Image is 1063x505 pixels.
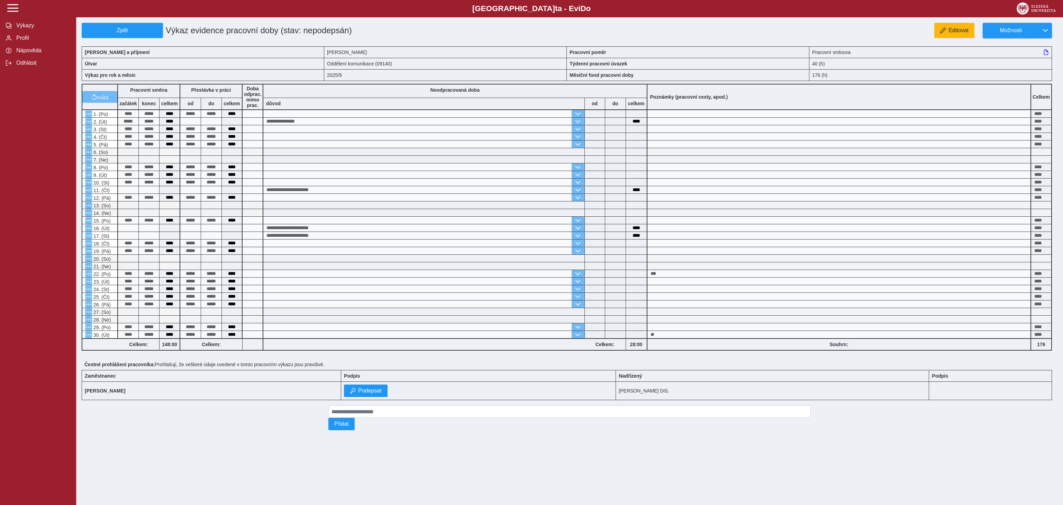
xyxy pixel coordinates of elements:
[85,293,92,300] button: Menu
[180,101,201,106] b: od
[92,111,108,117] span: 1. (Po)
[92,165,108,170] span: 8. (Po)
[85,217,92,224] button: Menu
[989,27,1033,34] span: Možnosti
[85,316,92,323] button: Menu
[85,202,92,209] button: Menu
[21,4,1042,13] b: [GEOGRAPHIC_DATA] a - Evi
[92,309,111,315] span: 27. (So)
[85,156,92,163] button: Menu
[97,94,109,100] span: vrátit
[85,286,92,292] button: Menu
[619,373,642,379] b: Nadřízený
[85,247,92,254] button: Menu
[92,264,111,269] span: 21. (Ne)
[570,72,634,78] b: Měsíční fond pracovní doby
[180,342,242,347] b: Celkem:
[585,101,605,106] b: od
[983,23,1039,38] button: Možnosti
[92,203,111,208] span: 13. (So)
[570,49,606,55] b: Pracovní poměr
[85,118,92,125] button: Menu
[85,278,92,285] button: Menu
[85,308,92,315] button: Menu
[809,69,1052,81] div: 176 (h)
[160,101,180,106] b: celkem
[82,23,163,38] button: Zpět
[92,157,108,163] span: 7. (Ne)
[1031,342,1051,347] b: 176
[934,23,974,38] button: Editovat
[334,421,349,427] span: Přidat
[85,255,92,262] button: Menu
[85,331,92,338] button: Menu
[85,27,160,34] span: Zpět
[570,61,627,66] b: Týdenní pracovní úvazek
[92,294,110,300] span: 25. (Čt)
[92,241,110,246] span: 18. (Čt)
[1017,2,1056,15] img: logo_web_su.png
[92,195,111,201] span: 12. (Pá)
[605,101,626,106] b: do
[92,332,110,338] span: 30. (Út)
[85,301,92,308] button: Menu
[160,342,180,347] b: 148:00
[647,94,731,100] b: Poznámky (pracovní cesty, apod.)
[85,225,92,232] button: Menu
[1033,94,1050,100] b: Celkem
[85,126,92,133] button: Menu
[92,317,111,323] span: 28. (Ne)
[430,87,480,93] b: Neodpracovaná doba
[85,270,92,277] button: Menu
[85,133,92,140] button: Menu
[222,101,242,106] b: celkem
[14,35,70,41] span: Profil
[85,187,92,193] button: Menu
[85,179,92,186] button: Menu
[92,279,110,285] span: 23. (Út)
[92,127,107,132] span: 3. (St)
[14,22,70,29] span: Výkazy
[92,249,111,254] span: 19. (Pá)
[84,362,155,367] b: Čestné prohlášení pracovníka:
[626,342,647,347] b: 28:00
[163,23,488,38] h1: Výkaz evidence pracovní doby (stav: nepodepsán)
[324,58,567,69] div: Oddělení komunikace (09140)
[358,388,382,394] span: Podepsat
[85,49,149,55] b: [PERSON_NAME] a příjmení
[85,373,116,379] b: Zaměstnanec
[92,226,110,231] span: 16. (Út)
[586,4,591,13] span: o
[85,61,97,66] b: Útvar
[85,141,92,148] button: Menu
[191,87,231,93] b: Přestávka v práci
[948,27,969,34] span: Editovat
[92,150,108,155] span: 6. (So)
[932,373,948,379] b: Podpis
[85,72,136,78] b: Výkaz pro rok a měsíc
[92,172,107,178] span: 9. (Út)
[580,4,586,13] span: D
[344,385,388,397] button: Podepsat
[344,373,360,379] b: Podpis
[92,302,111,307] span: 26. (Pá)
[14,60,70,66] span: Odhlásit
[92,287,109,292] span: 24. (St)
[584,342,626,347] b: Celkem:
[244,86,262,108] b: Doba odprac. mimo prac.
[626,101,647,106] b: celkem
[82,359,1057,370] div: Prohlašuji, že veškeré údaje uvedené v tomto pracovním výkazu jsou pravdivé.
[328,418,355,430] button: Přidat
[266,101,281,106] b: důvod
[809,58,1052,69] div: 40 (h)
[555,4,557,13] span: t
[85,171,92,178] button: Menu
[85,232,92,239] button: Menu
[616,382,929,400] td: [PERSON_NAME] DiS.
[829,342,848,347] b: Souhrn:
[92,210,111,216] span: 14. (Ne)
[118,101,138,106] b: začátek
[809,46,1052,58] div: Pracovní smlouva
[14,47,70,54] span: Nápověda
[92,180,109,186] span: 10. (St)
